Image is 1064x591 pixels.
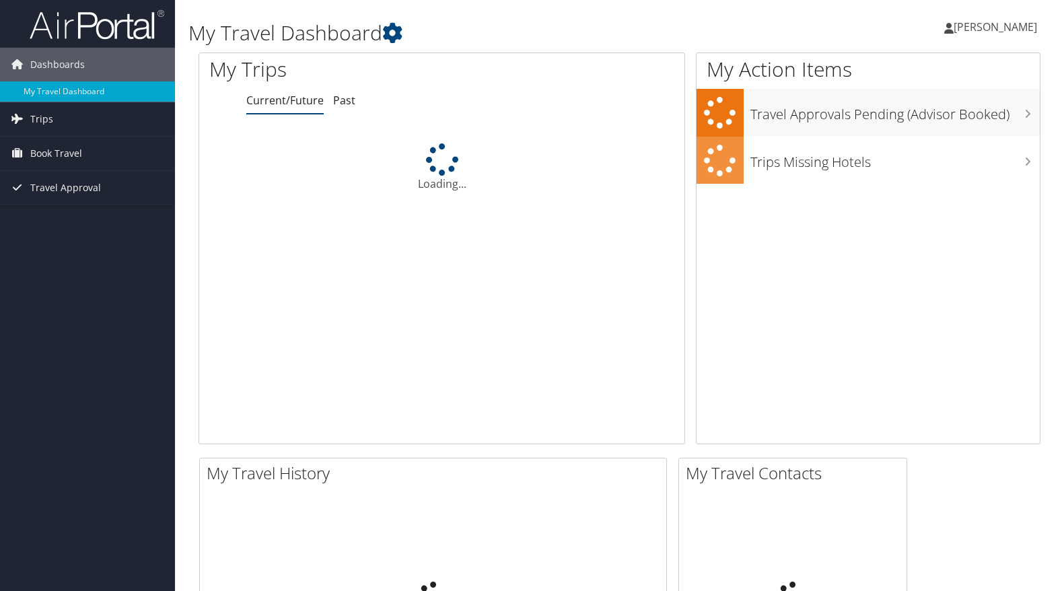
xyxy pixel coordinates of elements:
h3: Travel Approvals Pending (Advisor Booked) [750,98,1040,124]
span: Trips [30,102,53,136]
a: [PERSON_NAME] [944,7,1051,47]
span: Dashboards [30,48,85,81]
div: Loading... [199,143,684,192]
a: Current/Future [246,93,324,108]
a: Past [333,93,355,108]
h2: My Travel Contacts [686,462,907,485]
h1: My Travel Dashboard [188,19,763,47]
span: Book Travel [30,137,82,170]
span: [PERSON_NAME] [954,20,1037,34]
h2: My Travel History [207,462,666,485]
a: Travel Approvals Pending (Advisor Booked) [697,89,1040,137]
h1: My Action Items [697,55,1040,83]
a: Trips Missing Hotels [697,137,1040,184]
img: airportal-logo.png [30,9,164,40]
h3: Trips Missing Hotels [750,146,1040,172]
span: Travel Approval [30,171,101,205]
h1: My Trips [209,55,472,83]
